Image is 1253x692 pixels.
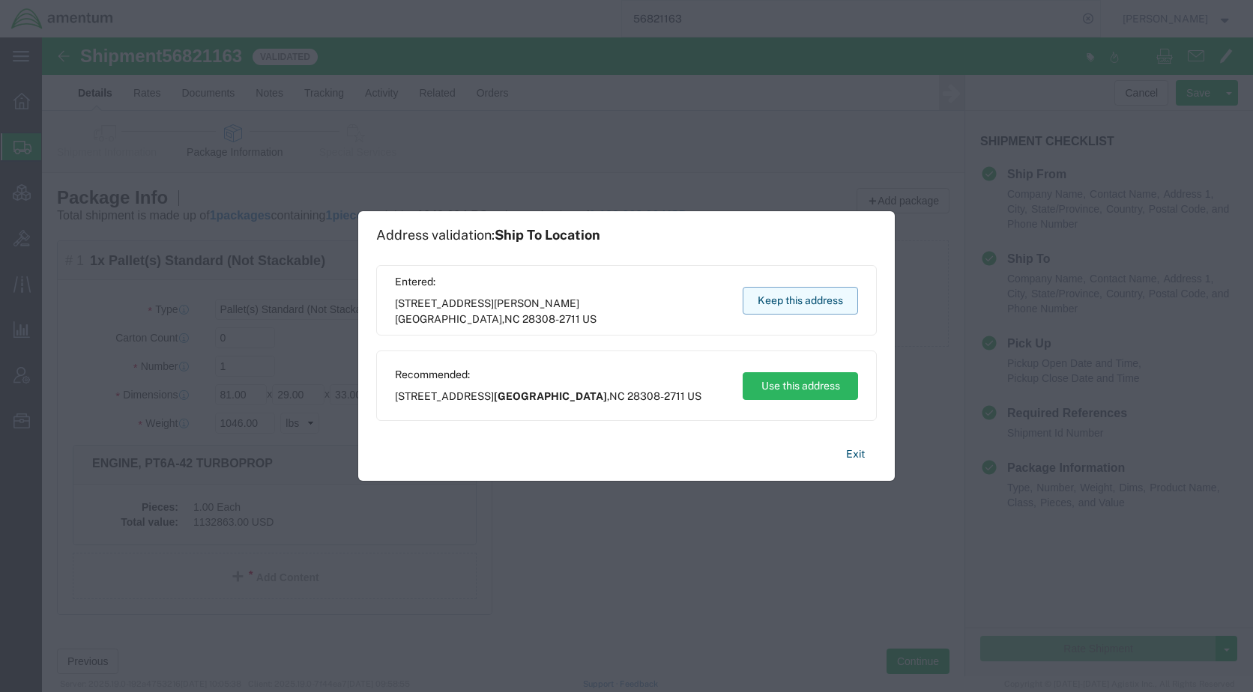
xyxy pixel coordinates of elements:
span: Entered: [395,274,728,290]
span: NC [504,313,520,325]
button: Use this address [743,372,858,400]
span: [STREET_ADDRESS] , [395,389,701,404]
span: 28308-2711 [522,313,580,325]
h1: Address validation: [376,227,600,243]
span: Ship To Location [495,227,600,243]
span: [STREET_ADDRESS] , [395,296,728,327]
button: Keep this address [743,287,858,315]
span: US [687,390,701,402]
span: 28308-2711 [627,390,685,402]
span: [GEOGRAPHIC_DATA] [494,390,607,402]
span: [PERSON_NAME][GEOGRAPHIC_DATA] [395,297,579,325]
span: NC [609,390,625,402]
button: Exit [834,441,877,467]
span: US [582,313,597,325]
span: Recommended: [395,367,701,383]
